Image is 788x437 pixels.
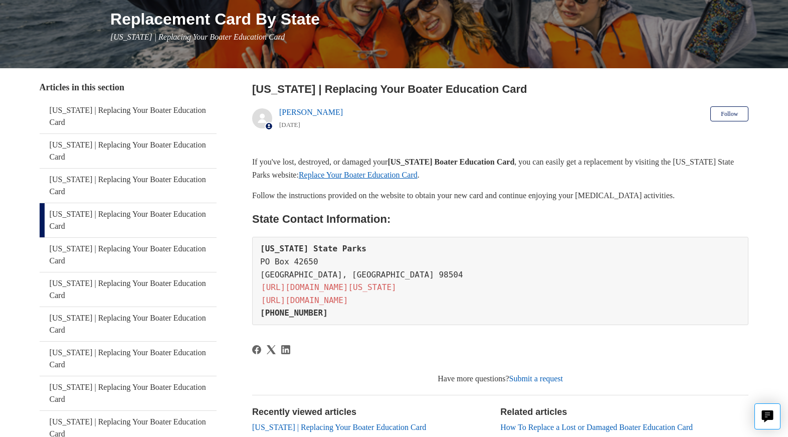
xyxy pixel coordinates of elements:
a: [US_STATE] | Replacing Your Boater Education Card [40,272,217,307]
a: [URL][DOMAIN_NAME] [260,295,349,306]
a: [US_STATE] | Replacing Your Boater Education Card [40,342,217,376]
h1: Replacement Card By State [110,7,748,31]
a: X Corp [267,345,276,354]
a: [PERSON_NAME] [279,108,343,116]
p: If you've lost, destroyed, or damaged your , you can easily get a replacement by visiting the [US... [252,156,748,181]
a: [US_STATE] | Replacing Your Boater Education Card [40,238,217,272]
a: [US_STATE] | Replacing Your Boater Education Card [40,99,217,133]
a: [URL][DOMAIN_NAME][US_STATE] [260,281,398,293]
a: Replace Your Boater Education Card [299,171,418,179]
a: [US_STATE] | Replacing Your Boater Education Card [40,169,217,203]
h2: Washington | Replacing Your Boater Education Card [252,81,748,97]
button: Live chat [754,403,780,429]
a: [US_STATE] | Replacing Your Boater Education Card [40,134,217,168]
a: [US_STATE] | Replacing Your Boater Education Card [40,376,217,410]
a: [US_STATE] | Replacing Your Boater Education Card [40,203,217,237]
span: Articles in this section [40,82,124,92]
a: How To Replace a Lost or Damaged Boater Education Card [500,423,693,431]
a: Submit a request [509,374,563,383]
a: LinkedIn [281,345,290,354]
strong: [PHONE_NUMBER] [260,308,328,318]
pre: PO Box 42650 [GEOGRAPHIC_DATA], [GEOGRAPHIC_DATA] 98504 [252,237,748,325]
svg: Share this page on Facebook [252,345,261,354]
svg: Share this page on LinkedIn [281,345,290,354]
h2: Recently viewed articles [252,405,490,419]
p: Follow the instructions provided on the website to obtain your new card and continue enjoying you... [252,189,748,202]
time: 05/22/2024, 12:15 [279,121,300,128]
strong: [US_STATE] State Parks [260,244,366,253]
a: [US_STATE] | Replacing Your Boater Education Card [40,307,217,341]
svg: Share this page on X Corp [267,345,276,354]
h2: State Contact Information: [252,210,748,228]
span: [US_STATE] | Replacing Your Boater Education Card [110,33,285,41]
div: Have more questions? [252,373,748,385]
strong: [US_STATE] Boater Education Card [387,158,514,166]
h2: Related articles [500,405,748,419]
button: Follow Article [710,106,748,121]
a: Facebook [252,345,261,354]
a: [US_STATE] | Replacing Your Boater Education Card [252,423,426,431]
